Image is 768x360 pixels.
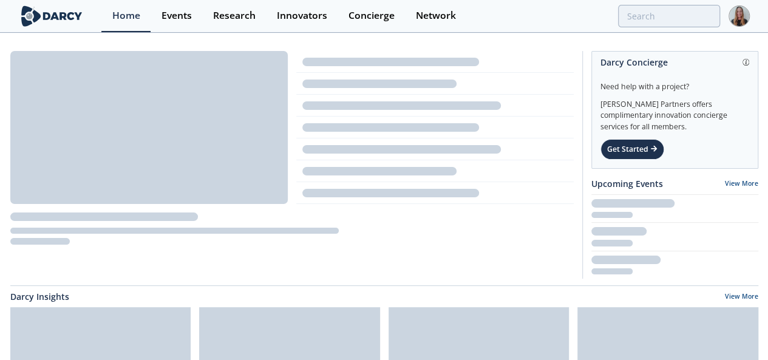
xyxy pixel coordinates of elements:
[348,11,395,21] div: Concierge
[591,177,663,190] a: Upcoming Events
[161,11,192,21] div: Events
[743,59,749,66] img: information.svg
[600,139,664,160] div: Get Started
[19,5,85,27] img: logo-wide.svg
[416,11,456,21] div: Network
[112,11,140,21] div: Home
[725,179,758,188] a: View More
[600,52,749,73] div: Darcy Concierge
[600,92,749,132] div: [PERSON_NAME] Partners offers complimentary innovation concierge services for all members.
[725,292,758,303] a: View More
[277,11,327,21] div: Innovators
[729,5,750,27] img: Profile
[717,311,756,348] iframe: chat widget
[618,5,720,27] input: Advanced Search
[213,11,256,21] div: Research
[10,290,69,303] a: Darcy Insights
[600,73,749,92] div: Need help with a project?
